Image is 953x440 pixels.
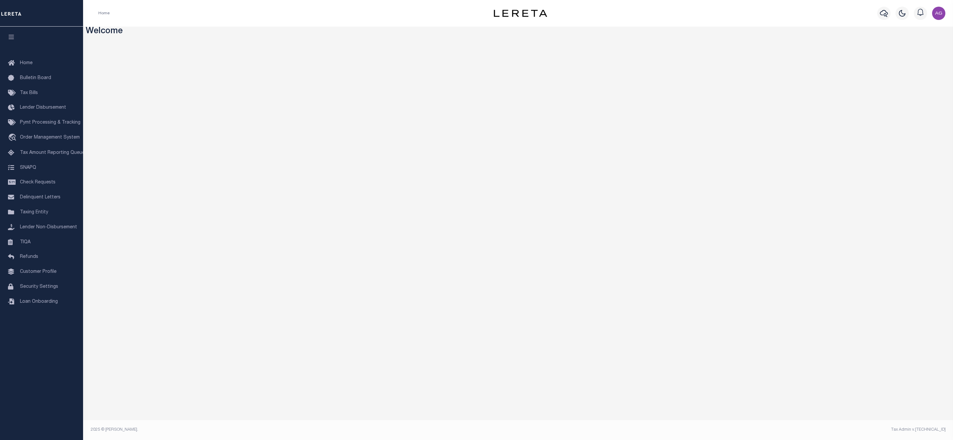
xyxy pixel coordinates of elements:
[20,76,51,80] span: Bulletin Board
[932,7,945,20] img: svg+xml;base64,PHN2ZyB4bWxucz0iaHR0cDovL3d3dy53My5vcmcvMjAwMC9zdmciIHBvaW50ZXItZXZlbnRzPSJub25lIi...
[20,299,58,304] span: Loan Onboarding
[86,27,951,37] h3: Welcome
[494,10,547,17] img: logo-dark.svg
[20,180,55,185] span: Check Requests
[20,225,77,230] span: Lender Non-Disbursement
[20,151,85,155] span: Tax Amount Reporting Queue
[98,10,110,16] li: Home
[20,255,38,259] span: Refunds
[86,427,518,433] div: 2025 © [PERSON_NAME].
[20,165,36,170] span: SNAPQ
[20,91,38,95] span: Tax Bills
[20,105,66,110] span: Lender Disbursement
[20,270,56,274] span: Customer Profile
[8,134,19,142] i: travel_explore
[523,427,946,433] div: Tax Admin v.[TECHNICAL_ID]
[20,135,80,140] span: Order Management System
[20,61,33,65] span: Home
[20,240,31,244] span: TIQA
[20,284,58,289] span: Security Settings
[20,195,60,200] span: Delinquent Letters
[20,120,80,125] span: Pymt Processing & Tracking
[20,210,48,215] span: Taxing Entity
